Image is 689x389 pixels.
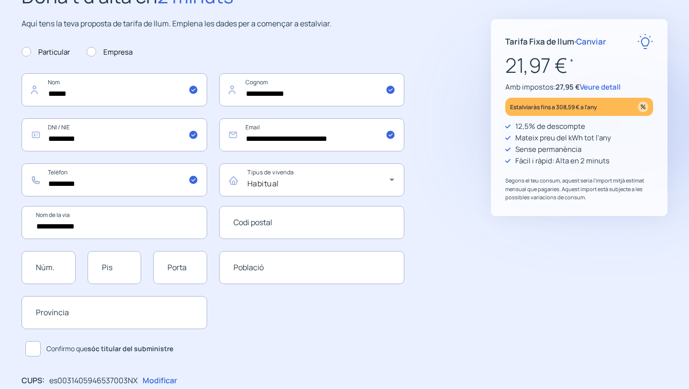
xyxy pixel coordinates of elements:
[556,82,580,92] span: 27,95 €
[22,46,70,58] label: Particular
[510,102,597,113] p: Estalviaràs fins a 308,59 € a l'any
[87,46,133,58] label: Empresa
[247,178,279,189] span: Habitual
[505,176,653,202] p: Segons el teu consum, aquest seria l'import mitjà estimat mensual que pagaries. Aquest import est...
[22,375,44,387] p: CUPS:
[515,144,581,155] p: Sense permanència
[505,49,653,81] p: 21,97 €
[505,81,653,93] p: Amb impostos:
[143,375,177,387] p: Modificar
[515,155,610,167] p: Fàcil i ràpid: Alta en 2 minuts
[88,344,173,353] b: sóc titular del subministre
[580,82,621,92] span: Veure detall
[46,343,173,354] span: Confirmo que
[49,375,138,387] p: es0031405946537003NX
[638,102,648,112] img: percentage_icon.svg
[515,121,585,132] p: 12,5% de descompte
[576,36,606,47] span: Canviar
[637,34,653,49] img: rate-E.svg
[247,169,294,177] mat-label: Tipus de vivenda
[515,132,611,144] p: Mateix preu del kWh tot l'any
[505,35,606,48] p: Tarifa Fixa de llum ·
[22,18,404,30] p: Aquí tens la teva proposta de tarifa de llum. Emplena les dades per a començar a estalviar.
